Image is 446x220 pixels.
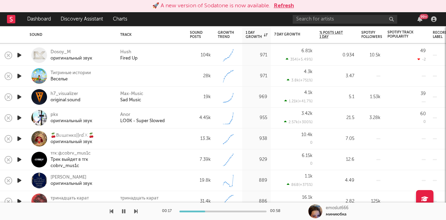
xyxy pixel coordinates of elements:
[246,197,267,206] div: 886
[246,51,267,60] div: 971
[320,156,354,164] div: 12.6
[274,2,294,10] button: Refresh
[284,99,313,103] div: 1.21k ( +41.7 % )
[120,112,130,118] a: Anor
[51,174,92,187] a: [PERSON_NAME]оригинальный звук
[51,112,92,124] a: pkxоригинальный звук
[190,197,211,206] div: 31.4k
[51,195,89,208] a: тринадцать каратво снах
[152,2,270,10] div: 🚀 A new version of Sodatone is now available.
[361,197,380,206] div: 125k
[320,135,354,143] div: 7.05
[326,205,348,211] div: emoslut666
[310,141,313,145] div: 0
[190,51,211,60] div: 104k
[51,91,80,97] div: h7_visualizer
[320,72,354,80] div: 3.47
[320,197,354,206] div: 2.82
[320,51,354,60] div: 0.934
[246,31,268,39] div: 1 Day Growth
[51,91,80,103] a: h7_visualizeroriginal sound
[304,91,313,95] div: 4.1k
[120,118,165,124] div: LO0K - Super Slowed
[51,112,92,118] div: pkx
[51,49,92,55] div: Dosoy_M
[293,15,397,24] input: Search for artists
[305,174,313,179] div: 1.1k
[274,32,302,37] div: 7 Day Growth
[304,70,313,74] div: 4.3k
[22,12,56,26] a: Dashboard
[218,31,235,39] div: Growth Trend
[190,114,211,122] div: 4.45k
[420,112,426,116] div: 60
[190,176,211,185] div: 19.8k
[326,211,346,218] div: миниюбка
[246,114,267,122] div: 955
[310,162,313,166] div: 0
[190,156,211,164] div: 7.39k
[320,176,354,185] div: 4.49
[120,91,143,97] a: Max-Music
[270,207,284,215] div: 00:58
[51,133,94,145] a: 🍒Вᥙɯᥱнκᥲ||rɗ᥊🍒оригинальный звук
[51,202,89,208] div: во снах
[120,49,131,55] a: Hush
[162,207,176,215] div: 00:17
[51,76,91,82] div: Веселье
[286,57,313,62] div: 354 ( +5.49 % )
[108,12,132,26] a: Charts
[320,93,354,101] div: 5.1
[51,139,94,145] div: оригинальный звук
[51,157,111,169] div: Трек выйдет в тгк cobrv_mus1c
[246,135,267,143] div: 938
[120,202,136,208] a: во снах
[301,133,313,137] div: 10.4k
[420,49,426,53] div: 49
[30,33,110,37] div: Sound
[284,120,313,124] div: 2.57k ( +300 % )
[302,154,313,158] div: 6.15k
[120,55,138,62] a: Fired Up
[51,70,91,76] div: Тигриные истории
[120,195,159,202] a: тринадцать карат
[423,120,426,124] div: 0
[190,72,211,80] div: 28k
[51,70,91,82] a: Тигриные историиВеселье
[417,57,426,62] div: -2
[287,78,313,82] div: 3.8k ( +751 % )
[301,111,313,116] div: 3.42k
[320,31,344,39] span: % Posts Last 1 Day
[51,150,111,157] div: тгк:@cobrv_mus1c
[301,49,313,53] div: 6.81k
[120,97,141,103] a: Sad Music
[246,72,267,80] div: 971
[56,12,108,26] a: Discovery Assistant
[51,150,111,169] a: тгк:@cobrv_mus1cТрек выйдет в тгк cobrv_mus1c
[246,93,267,101] div: 969
[361,51,380,60] div: 10.5k
[51,195,89,202] div: тринадцать карат
[387,30,415,39] div: Spotify Track Popularity
[361,93,380,101] div: 1.53k
[287,182,313,187] div: 868 ( +375 % )
[361,31,382,39] div: Spotify Followers
[246,156,267,164] div: 929
[190,93,211,101] div: 19k
[190,31,202,39] div: Sound Posts
[417,16,422,22] button: 99+
[51,133,94,139] div: 🍒Вᥙɯᥱнκᥲ||rɗ᥊🍒
[51,97,80,103] div: original sound
[51,49,92,62] a: Dosoy_Mоригинальный звук
[420,14,428,19] div: 99 +
[51,118,92,124] div: оригинальный звук
[361,114,380,122] div: 3.28k
[120,33,179,37] div: Track
[190,135,211,143] div: 13.3k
